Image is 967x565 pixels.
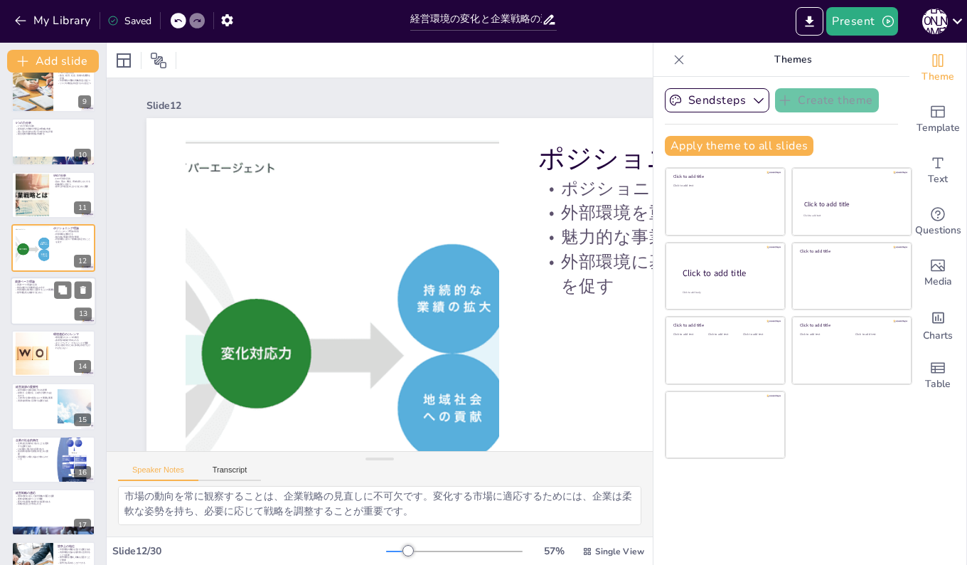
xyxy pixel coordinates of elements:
p: 企業の社会的責任 [16,438,49,443]
p: 人材力が企業の成長において重要な要素 [16,397,53,400]
div: Click to add body [683,290,772,294]
button: Transcript [198,465,262,481]
p: 環境適応のジレンマ [53,332,91,337]
p: 強み、弱み、機会、脅威を明らかにする [53,180,91,183]
p: 新規参入の脅威や代替品の脅威を考慮 [16,127,91,130]
p: 多様性の確保が求められる [53,339,91,342]
p: 魅力的な事業の選択が重要 [53,236,91,238]
div: Slide 12 [146,99,776,112]
div: Click to add title [683,267,774,279]
p: 柔軟な戦略を持つことが重要 [16,497,91,500]
p: 外部環境に基づいて戦略を策定することを促す [53,238,91,243]
div: Add text boxes [909,145,966,196]
div: Click to add text [800,333,845,337]
p: 5つの力分析の目的 [16,125,91,127]
div: Add ready made slides [909,94,966,145]
p: CSR活動に取り組む必要がある [16,448,49,450]
span: Questions [915,223,961,238]
div: 9 [11,65,95,112]
button: My Library [11,9,97,32]
button: [PERSON_NAME] [922,7,948,36]
p: SWOT分析の目的 [53,177,91,180]
p: 競争優位性を確保するために [15,291,92,294]
span: Table [925,376,951,392]
p: 外部環境の機会を活かす必要がある [58,548,91,551]
div: https://cdn.sendsteps.com/images/logo/sendsteps_logo_white.pnghttps://cdn.sendsteps.com/images/lo... [11,224,95,271]
button: Duplicate Slide [54,281,71,298]
div: 14 [74,360,91,373]
button: Delete Slide [75,281,92,298]
p: リスクや機会を特定するのに役立つ [58,82,91,85]
span: Template [917,120,960,136]
div: 9 [78,95,91,108]
div: 10 [74,149,91,162]
p: 内部環境の強みを最大限に活用することが必要 [58,551,91,556]
span: Media [924,274,952,290]
div: Click to add text [673,333,705,337]
p: 環境問題への取り組みが求められている [16,455,49,460]
p: 資源を効果的に活用する必要がある [16,400,53,403]
div: Click to add title [804,200,899,208]
p: 資源ベース理論 [15,279,92,283]
div: 57 % [537,544,571,558]
div: Click to add text [708,333,740,337]
p: SWOT分析 [53,174,91,178]
div: 15 [11,383,95,430]
p: 変化する環境に敏感である必要がある [16,500,91,503]
p: 競合社間の敵対関係を考慮する [16,132,91,135]
div: [PERSON_NAME] [922,9,948,34]
p: 競争環境を理解し戦略を見直すことが重要 [58,556,91,561]
p: ポジショニング理論 [53,226,91,231]
div: https://cdn.sendsteps.com/images/logo/sendsteps_logo_white.pnghttps://cdn.sendsteps.com/images/lo... [11,171,95,218]
input: Insert title [410,9,543,30]
div: Add charts and graphs [909,299,966,350]
div: Click to add title [673,322,775,328]
p: ダイバーシティ・マネジメントが重要 [53,342,91,344]
div: Get real-time input from your audience [909,196,966,248]
p: 外部環境を重視する [538,201,891,225]
button: Export to PowerPoint [796,7,823,36]
p: PEST分析の目的 [58,72,91,75]
div: https://cdn.sendsteps.com/images/logo/sendsteps_logo_white.pnghttps://cdn.sendsteps.com/images/lo... [11,330,95,377]
p: 政治、経済、社会、技術の各要因を評価 [58,74,91,79]
p: 独自の能力が好業績を生み出す [15,285,92,288]
div: 13 [75,307,92,320]
div: 16 [74,466,91,479]
div: https://cdn.sendsteps.com/images/logo/sendsteps_logo_white.pnghttps://cdn.sendsteps.com/images/lo... [11,277,96,325]
p: Themes [690,43,895,77]
p: 競争上の地位を向上させるために重要 [53,185,91,188]
div: https://cdn.sendsteps.com/images/logo/sendsteps_logo_white.pnghttps://cdn.sendsteps.com/images/lo... [11,118,95,165]
button: Add slide [7,50,99,73]
div: Slide 12 / 30 [112,544,386,558]
div: Click to add text [673,184,775,188]
textarea: ポジショニング理論は、企業の収益性を評価するための重要な手法です。企業は、外部環境を考慮に入れた戦略を立てる必要があります。 外部環境を重視することは、ポジショニング理論の重要な要素です。企業は... [118,486,641,525]
p: 企業は社会的存在であることを意識する必要がある [16,442,49,447]
span: Position [150,52,167,69]
p: ポジショニング理論の目的 [538,176,891,201]
div: Click to add text [855,333,900,337]
button: Apply theme to all slides [665,136,813,156]
button: Present [826,7,897,36]
p: 外部環境に基づいて戦略を策定することを促す [538,249,891,298]
p: 買い手の交渉力や売り手の交渉力を評価 [16,130,91,132]
p: 環境の変化に応じた経営戦略の適応が必要 [16,495,91,498]
p: 戦略の見直しが求められる [16,503,91,506]
div: Add images, graphics, shapes or video [909,248,966,299]
p: 競争力を高めることができる [58,561,91,564]
p: 経営資源の重要性 [16,386,53,390]
p: 外部環境の理解が戦略策定に役立つ [58,80,91,83]
button: Sendsteps [665,88,769,112]
p: 経営戦略の適応 [16,491,91,495]
p: 資源ベース理論の主張 [15,283,92,286]
div: 16 [11,436,95,483]
div: Click to add title [800,322,902,328]
div: 17 [74,519,91,532]
button: Create theme [775,88,879,112]
p: 外部環境を重視する [53,233,91,236]
p: 財務力、企業文化、人材力が競争力を左右する [16,392,53,397]
p: ポジショニング理論の目的 [53,231,91,233]
div: Click to add text [743,333,775,337]
div: Layout [112,49,135,72]
p: 内部資源を最大限に活用することの重要性 [15,288,92,291]
div: Change the overall theme [909,43,966,94]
